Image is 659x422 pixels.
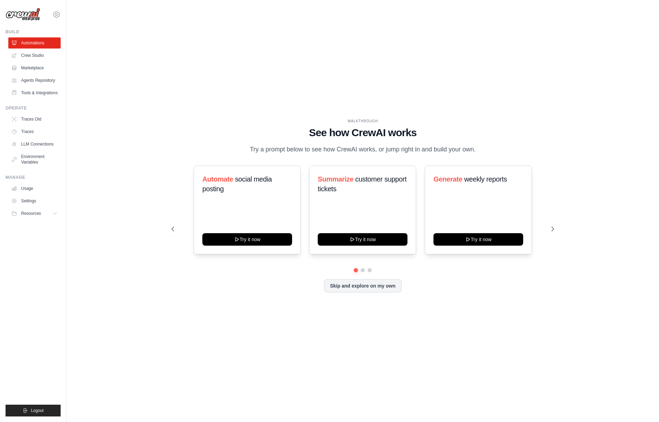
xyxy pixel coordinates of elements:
iframe: Chat Widget [624,389,659,422]
button: Logout [6,405,61,416]
a: Automations [8,37,61,49]
button: Skip and explore on my own [324,279,401,292]
div: Operate [6,105,61,111]
span: Summarize [318,175,353,183]
span: customer support tickets [318,175,406,193]
a: Traces Old [8,114,61,125]
h1: See how CrewAI works [172,126,554,139]
div: Manage [6,175,61,180]
span: weekly reports [464,175,507,183]
span: social media posting [202,175,272,193]
a: Tools & Integrations [8,87,61,98]
div: WALKTHROUGH [172,118,554,124]
a: Marketplace [8,62,61,73]
span: Generate [433,175,463,183]
a: Agents Repository [8,75,61,86]
button: Try it now [318,233,407,246]
span: Logout [31,408,44,413]
a: Usage [8,183,61,194]
button: Resources [8,208,61,219]
a: LLM Connections [8,139,61,150]
a: Settings [8,195,61,206]
span: Automate [202,175,233,183]
button: Try it now [202,233,292,246]
img: Logo [6,8,40,21]
button: Try it now [433,233,523,246]
a: Traces [8,126,61,137]
p: Try a prompt below to see how CrewAI works, or jump right in and build your own. [246,144,479,155]
span: Resources [21,211,41,216]
a: Environment Variables [8,151,61,168]
div: Build [6,29,61,35]
a: Crew Studio [8,50,61,61]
